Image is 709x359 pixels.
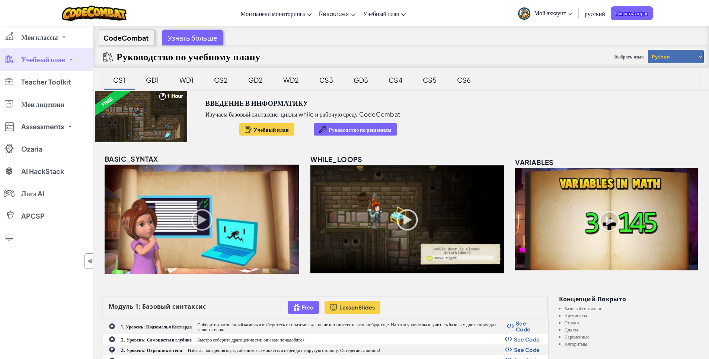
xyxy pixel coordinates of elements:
span: Выбрать язык [611,51,647,63]
li: Переменные [565,334,700,339]
b: 1. Уровень: Подземелья Китгарда [121,324,192,330]
img: IconChallengeLevel.svg [109,346,115,353]
img: IconFreeLevelv2.svg [293,303,300,312]
span: Руководство по решениям [329,127,392,133]
button: Руководство по решениям [314,123,397,136]
span: Teacher Toolkit [21,79,71,85]
img: Show Code Logo [505,337,512,342]
a: Учебный план [359,3,410,23]
div: CodeCombat [98,30,154,45]
span: basic_syntax [105,155,158,163]
div: CS6 [450,71,478,89]
span: Модуль [109,302,134,311]
b: 3. Уровень: Охранник в тени [121,347,182,353]
li: Циклы [565,327,700,332]
div: CS5 [415,71,444,89]
div: WD2 [276,71,306,89]
button: Учебный план [239,123,294,136]
span: Учебный план [363,10,399,18]
img: Show Code Logo [505,347,512,352]
span: Мои лицензии [21,101,64,108]
button: Lesson Slides [325,301,381,314]
div: GD3 [346,71,376,89]
span: Мои панели мониторинга [240,10,305,18]
span: 1: [135,302,141,311]
a: русский [581,3,609,23]
img: IconChallengeLevel.svg [109,336,115,343]
span: Ozaria [21,146,42,152]
span: Базовый синтаксис [142,302,206,311]
p: Соберите драгоценный камень и выберитесь из подземелья - но не наткнитесь на что-нибудь еще. На э... [198,322,507,332]
a: 3. Уровень: Охранник в тени Избегая нападения огра, собери все самоцветы и перейди на другую стор... [103,344,548,355]
img: IconChallengeLevel.svg [109,323,115,330]
div: WD1 [172,71,201,89]
div: CS3 [312,71,341,89]
li: Строки [565,320,700,325]
a: Сделать запрос [611,6,653,20]
span: Lesson Slides [339,304,375,310]
span: Мои классы [21,34,58,41]
img: variables_unlocked.png [515,168,698,270]
span: See Code [514,347,540,353]
li: Алгоритмы [565,341,700,346]
h3: Введение в Информатику [205,98,308,109]
a: Resources [315,3,359,23]
span: See Code [514,336,540,342]
div: CS1 [106,71,133,89]
img: IconCurriculumGuide.svg [103,52,113,61]
div: Узнать больше [162,30,223,45]
span: AI HackStack [21,168,64,175]
span: while_loops [310,155,362,163]
div: CS4 [381,71,410,89]
a: Мои панели мониторинга [237,3,315,23]
span: Free [302,304,313,310]
img: basic_syntax_unlocked.png [105,165,299,274]
a: 2. Уровень: Самоцветы в глубине Быстро соберите драгоценности; они вам понадобятся. Show Code Log... [103,334,548,344]
span: Resources [319,10,349,18]
a: Мой аккаунт [514,1,577,25]
li: Базовый синтаксис [565,306,700,311]
a: 1. Уровень: Подземелья Китгарда Соберите драгоценный камень и выберитесь из подземелья - но не на... [103,318,548,334]
div: CS2 [207,71,235,89]
span: Мой аккаунт [534,9,573,17]
h2: Руководство по учебному плану [116,50,260,63]
span: ◀ [87,255,93,266]
span: variables [515,158,554,166]
span: русский [585,10,605,18]
img: while_loops_unlocked.png [310,165,504,273]
span: Учебный план [253,127,289,133]
p: Быстро соберите драгоценности; они вам понадобятся. [197,337,306,342]
span: See Code [516,320,540,332]
img: CodeCombat logo [62,6,127,21]
h3: Концепций покрыто [559,296,700,302]
div: GD2 [241,71,270,89]
p: Избегая нападения огра, собери все самоцветы и перейди на другую сторону. Остерегайся шипов! [188,348,380,353]
span: Assessments [21,123,64,130]
img: avatar [518,7,530,20]
div: GD1 [138,71,166,89]
li: Аргументы [565,313,700,318]
span: Лига AI [21,190,44,197]
span: Учебный план [21,56,65,63]
img: Show Code Logo [507,324,514,329]
b: 2. Уровень: Самоцветы в глубине [121,337,192,343]
p: Изучаем базовый синтаксис, циклы while и рабочую среду CodeCombat. [205,111,402,118]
